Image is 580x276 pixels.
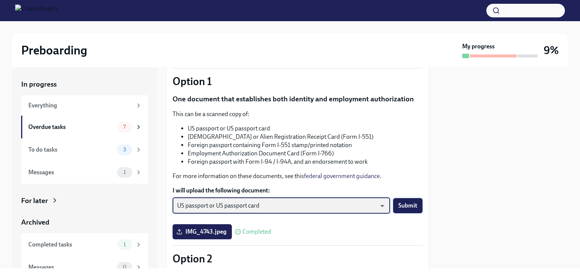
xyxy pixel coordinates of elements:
a: Overdue tasks7 [21,116,148,138]
a: federal government guidance [304,172,380,180]
span: 7 [119,124,130,130]
div: Messages [28,168,114,177]
button: Submit [393,198,423,213]
a: Everything [21,95,148,116]
img: CharlieHealth [15,5,57,17]
li: US passport or US passport card [188,124,423,133]
a: Messages1 [21,161,148,184]
span: Submit [398,202,417,209]
li: Employment Authorization Document Card (Form I-766) [188,149,423,158]
div: Everything [28,101,132,110]
a: To do tasks3 [21,138,148,161]
span: Completed [242,229,271,235]
li: [DEMOGRAPHIC_DATA] or Alien Registration Receipt Card (Form I-551) [188,133,423,141]
p: Option 2 [173,252,423,265]
span: 3 [119,147,131,152]
p: One document that establishes both identity and employment authorization [173,94,423,104]
label: I will upload the following document: [173,186,423,195]
span: IMG_4743.jpeg [178,228,227,236]
a: In progress [21,79,148,89]
p: This can be a scanned copy of: [173,110,423,118]
strong: My progress [462,42,495,51]
span: 1 [119,169,130,175]
a: Archived [21,217,148,227]
h3: 9% [544,43,559,57]
h2: Preboarding [21,43,87,58]
a: Completed tasks1 [21,233,148,256]
div: To do tasks [28,146,114,154]
div: Messages [28,263,114,271]
p: Option 1 [173,74,423,88]
div: For later [21,196,48,206]
label: IMG_4743.jpeg [173,224,232,239]
div: Completed tasks [28,240,114,249]
div: US passport or US passport card [173,198,390,214]
li: Foreign passport containing Form I-551 stamp/printed notation [188,141,423,149]
span: 1 [119,242,130,247]
p: For more information on these documents, see this . [173,172,423,180]
div: Overdue tasks [28,123,114,131]
span: 0 [118,264,131,270]
li: Foreign passport with Form I-94 / I-94A, and an endorsement to work [188,158,423,166]
a: For later [21,196,148,206]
